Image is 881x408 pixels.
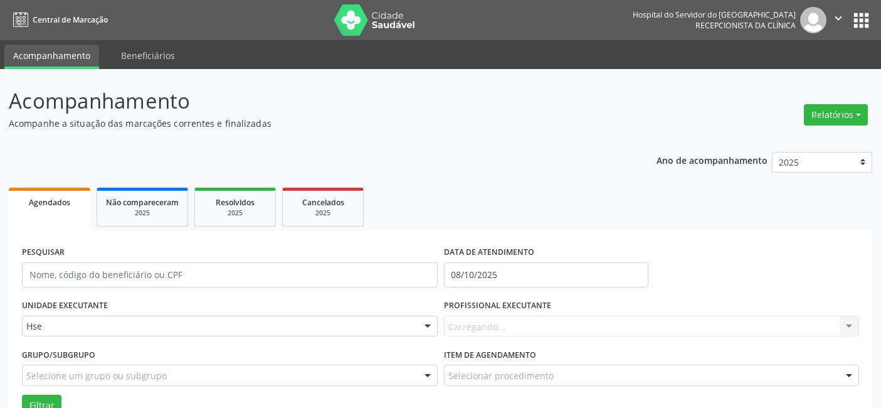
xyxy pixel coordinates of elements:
[26,320,412,333] span: Hse
[112,45,184,67] a: Beneficiários
[204,208,266,218] div: 2025
[302,197,344,208] span: Cancelados
[444,262,648,287] input: Selecione um intervalo
[9,85,613,117] p: Acompanhamento
[444,243,534,262] label: DATA DE ATENDIMENTO
[9,117,613,130] p: Acompanhe a situação das marcações correntes e finalizadas
[4,45,99,69] a: Acompanhamento
[804,104,868,126] button: Relatórios
[695,20,796,31] span: Recepcionista da clínica
[22,262,438,287] input: Nome, código do beneficiário ou CPF
[106,208,179,218] div: 2025
[826,7,850,33] button: 
[216,197,255,208] span: Resolvidos
[106,197,179,208] span: Não compareceram
[33,14,108,25] span: Central de Marcação
[444,345,536,365] label: Item de agendamento
[22,243,65,262] label: PESQUISAR
[448,369,554,382] span: Selecionar procedimento
[26,369,167,382] span: Selecione um grupo ou subgrupo
[444,296,551,316] label: PROFISSIONAL EXECUTANTE
[850,9,872,31] button: apps
[292,208,354,218] div: 2025
[633,9,796,20] div: Hospital do Servidor do [GEOGRAPHIC_DATA]
[22,296,108,316] label: UNIDADE EXECUTANTE
[657,152,768,168] p: Ano de acompanhamento
[831,11,845,25] i: 
[22,345,95,365] label: Grupo/Subgrupo
[9,9,108,30] a: Central de Marcação
[29,197,70,208] span: Agendados
[800,7,826,33] img: img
